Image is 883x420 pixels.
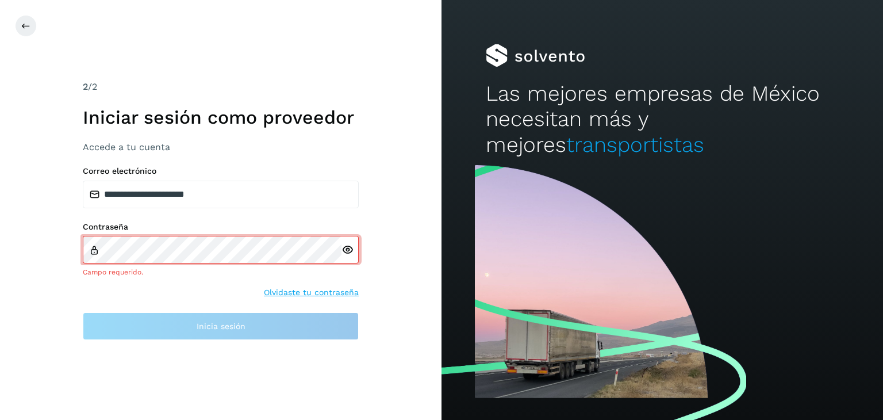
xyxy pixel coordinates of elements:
[83,312,359,340] button: Inicia sesión
[83,166,359,176] label: Correo electrónico
[83,142,359,152] h3: Accede a tu cuenta
[83,222,359,232] label: Contraseña
[83,81,88,92] span: 2
[264,287,359,299] a: Olvidaste tu contraseña
[486,81,839,158] h2: Las mejores empresas de México necesitan más y mejores
[566,132,704,157] span: transportistas
[83,80,359,94] div: /2
[197,322,245,330] span: Inicia sesión
[83,106,359,128] h1: Iniciar sesión como proveedor
[83,267,359,277] div: Campo requerido.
